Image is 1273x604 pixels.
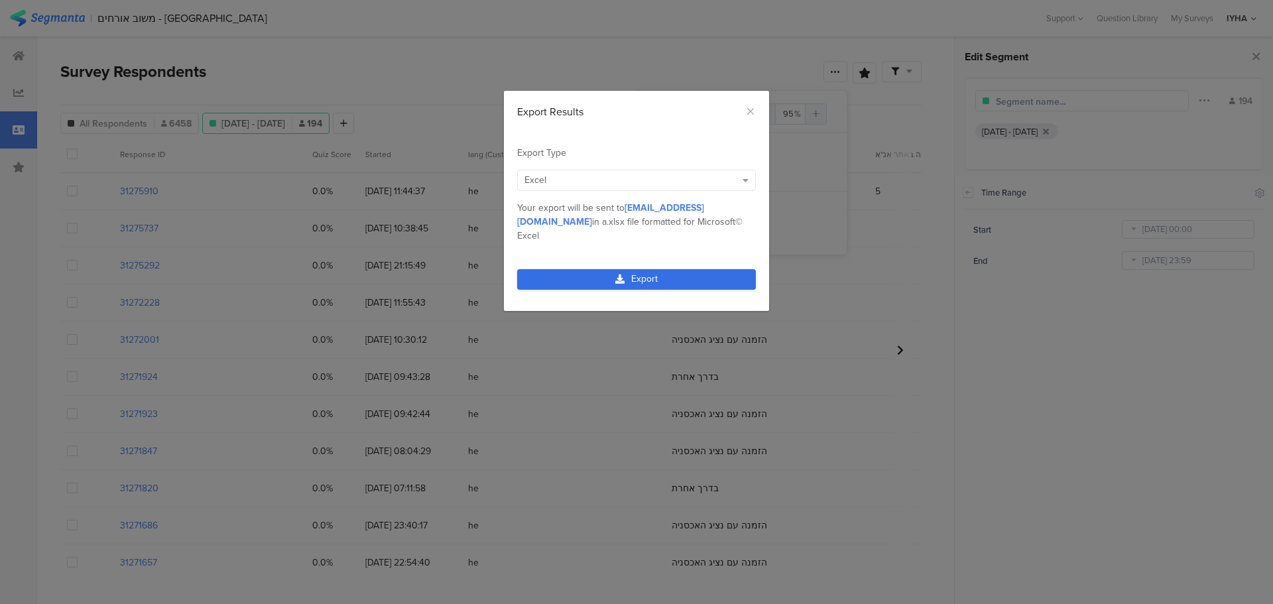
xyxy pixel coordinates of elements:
[517,104,756,119] div: Export Results
[745,104,756,119] button: Close
[524,173,546,187] span: Excel
[517,269,756,290] a: Export
[504,91,769,311] div: dialog
[517,215,743,243] span: .xlsx file formatted for Microsoft© Excel
[517,201,756,243] div: Your export will be sent to in a
[517,146,756,160] div: Export Type
[517,201,704,229] span: [EMAIL_ADDRESS][DOMAIN_NAME]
